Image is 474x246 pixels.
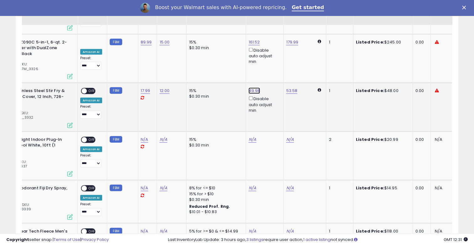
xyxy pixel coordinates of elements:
[246,237,263,243] a: 3 listings
[356,136,384,142] b: Listed Price:
[6,237,29,243] strong: Copyright
[87,186,97,191] span: OFF
[303,237,331,243] a: 1 active listing
[356,39,384,45] b: Listed Price:
[435,136,442,142] span: N/A
[141,39,152,45] a: 89.99
[110,87,122,94] small: FBM
[286,185,294,191] a: N/A
[189,142,241,148] div: $0.30 min
[435,185,442,191] span: N/A
[329,137,348,142] div: 2
[110,39,122,45] small: FBM
[168,237,468,243] div: Last InventoryLab Update: 3 hours ago, require user action, not synced.
[189,197,241,202] div: $0.30 min
[159,3,184,16] div: Fulfillment Cost
[248,39,260,45] a: 161.52
[189,191,241,197] div: 15% for > $10
[329,39,348,45] div: 1
[356,88,408,94] div: $48.00
[80,146,102,152] div: Amazon AI
[189,88,241,94] div: 15%
[159,136,167,143] a: N/A
[87,137,97,142] span: OFF
[286,88,297,94] a: 53.58
[159,88,169,94] a: 12.00
[248,95,279,113] div: Disable auto adjust min
[159,39,169,45] a: 15.00
[87,89,97,94] span: OFF
[248,47,279,65] div: Disable auto adjust min
[141,136,148,143] a: N/A
[329,185,348,191] div: 1
[80,153,102,167] div: Preset:
[110,136,122,143] small: FBM
[54,237,80,243] a: Terms of Use
[415,3,428,16] div: Ship Price
[462,6,468,9] div: Close
[318,88,321,92] i: Calculated using Dynamic Max Price.
[189,137,241,142] div: 15%
[80,49,102,55] div: Amazon AI
[444,237,468,243] span: 2025-09-11 12:31 GMT
[415,137,426,142] div: 0.00
[80,98,102,103] div: Amazon AI
[80,202,102,216] div: Preset:
[356,137,408,142] div: $20.99
[248,88,260,94] a: 49.98
[141,185,148,191] a: N/A
[356,185,384,191] b: Listed Price:
[81,237,109,243] a: Privacy Policy
[155,4,287,11] div: Boost your Walmart sales with AI-powered repricing.
[141,88,150,94] a: 17.99
[329,3,350,16] div: Fulfillable Quantity
[140,3,150,13] img: Profile image for Adrian
[286,136,294,143] a: N/A
[329,88,348,94] div: 1
[356,39,408,45] div: $245.00
[415,39,426,45] div: 0.00
[6,237,109,243] div: seller snap | |
[189,209,241,215] div: $10.01 - $10.83
[356,185,408,191] div: $14.95
[189,45,241,51] div: $0.30 min
[80,105,102,119] div: Preset:
[248,185,256,191] a: N/A
[415,185,426,191] div: 0.00
[433,3,466,16] div: Current Buybox Price
[292,4,324,11] a: Get started
[286,39,298,45] a: 179.99
[80,195,102,201] div: Amazon AI
[110,185,122,191] small: FBM
[189,94,241,99] div: $0.30 min
[356,88,384,94] b: Listed Price:
[159,185,167,191] a: N/A
[189,39,241,45] div: 15%
[189,185,241,191] div: 8% for <= $10
[415,88,426,94] div: 0.00
[80,56,102,70] div: Preset:
[189,204,230,209] b: Reduced Prof. Rng.
[248,136,256,143] a: N/A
